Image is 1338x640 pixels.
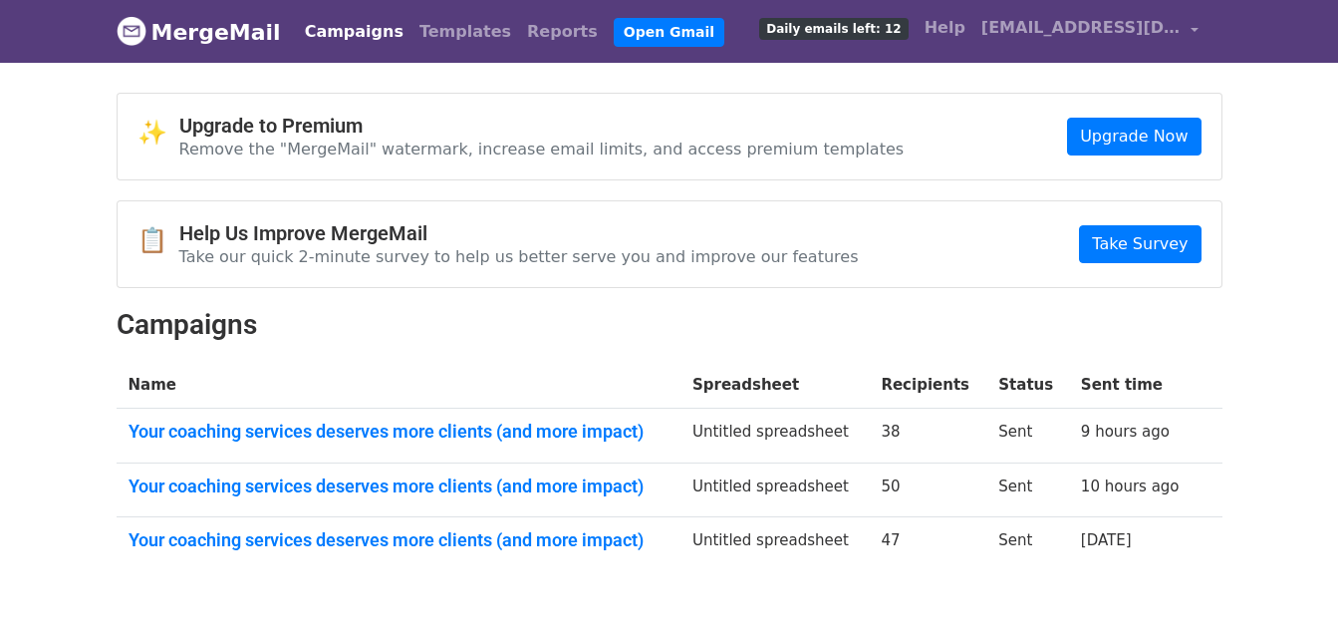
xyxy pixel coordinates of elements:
td: Sent [986,517,1069,571]
th: Name [117,362,680,409]
a: Templates [411,12,519,52]
a: Upgrade Now [1067,118,1201,156]
td: 47 [869,517,986,571]
td: Untitled spreadsheet [680,409,869,464]
span: 📋 [137,226,179,255]
span: [EMAIL_ADDRESS][DOMAIN_NAME] [981,16,1181,40]
img: MergeMail logo [117,16,146,46]
td: 38 [869,409,986,464]
h4: Upgrade to Premium [179,114,905,138]
th: Recipients [869,362,986,409]
a: MergeMail [117,11,281,53]
a: Your coaching services deserves more clients (and more impact) [129,421,669,443]
td: Sent [986,409,1069,464]
h4: Help Us Improve MergeMail [179,221,859,245]
a: Open Gmail [614,18,724,47]
th: Spreadsheet [680,362,869,409]
span: ✨ [137,119,179,148]
a: 10 hours ago [1081,478,1180,495]
a: Your coaching services deserves more clients (and more impact) [129,476,669,497]
a: Take Survey [1079,225,1201,263]
p: Remove the "MergeMail" watermark, increase email limits, and access premium templates [179,139,905,160]
a: Your coaching services deserves more clients (and more impact) [129,529,669,551]
a: Help [917,8,973,48]
td: Untitled spreadsheet [680,517,869,571]
a: [EMAIL_ADDRESS][DOMAIN_NAME] [973,8,1206,55]
td: Untitled spreadsheet [680,463,869,517]
a: Daily emails left: 12 [751,8,916,48]
h2: Campaigns [117,308,1222,342]
td: Sent [986,463,1069,517]
a: Reports [519,12,606,52]
th: Sent time [1069,362,1197,409]
a: Campaigns [297,12,411,52]
span: Daily emails left: 12 [759,18,908,40]
th: Status [986,362,1069,409]
p: Take our quick 2-minute survey to help us better serve you and improve our features [179,246,859,267]
td: 50 [869,463,986,517]
a: [DATE] [1081,531,1132,549]
a: 9 hours ago [1081,423,1170,441]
